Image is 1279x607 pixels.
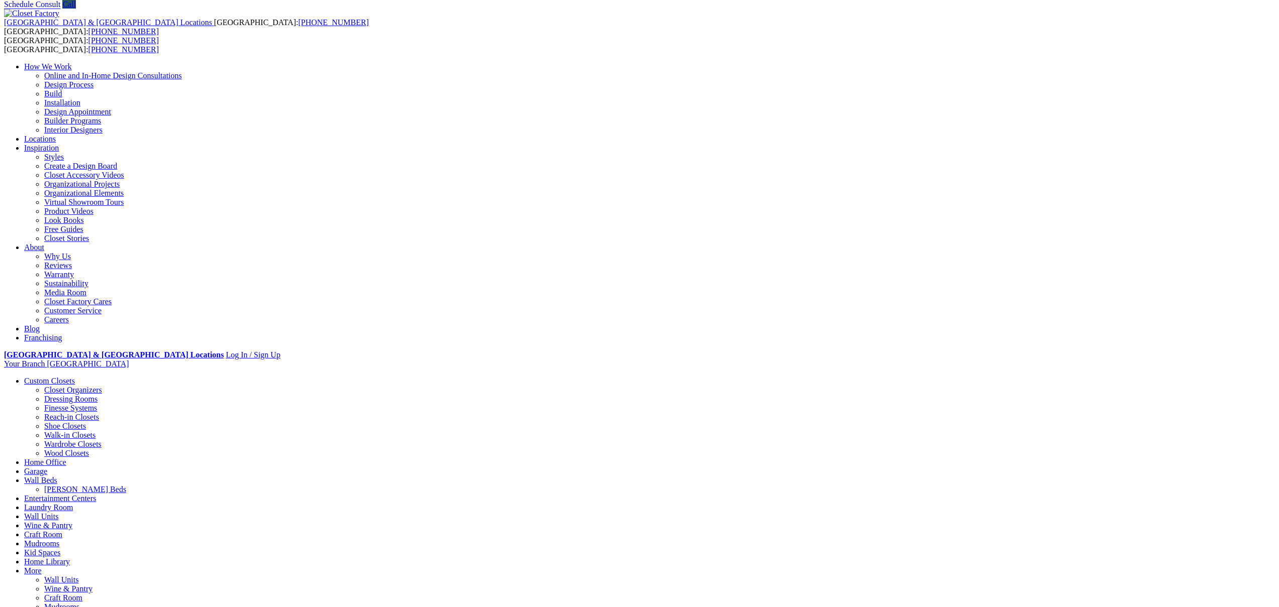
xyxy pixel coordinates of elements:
[226,350,280,359] a: Log In / Sign Up
[4,18,212,27] span: [GEOGRAPHIC_DATA] & [GEOGRAPHIC_DATA] Locations
[44,225,83,233] a: Free Guides
[44,80,93,89] a: Design Process
[4,36,159,54] span: [GEOGRAPHIC_DATA]: [GEOGRAPHIC_DATA]:
[44,116,101,125] a: Builder Programs
[44,198,124,206] a: Virtual Showroom Tours
[4,350,224,359] a: [GEOGRAPHIC_DATA] & [GEOGRAPHIC_DATA] Locations
[44,261,72,270] a: Reviews
[44,422,86,430] a: Shoe Closets
[44,216,84,224] a: Look Books
[88,36,159,45] a: [PHONE_NUMBER]
[24,144,59,152] a: Inspiration
[44,386,102,394] a: Closet Organizers
[44,153,64,161] a: Styles
[44,279,88,288] a: Sustainability
[44,207,93,215] a: Product Videos
[44,584,92,593] a: Wine & Pantry
[24,135,56,143] a: Locations
[44,89,62,98] a: Build
[47,359,129,368] span: [GEOGRAPHIC_DATA]
[24,503,73,512] a: Laundry Room
[4,359,129,368] a: Your Branch [GEOGRAPHIC_DATA]
[24,494,96,503] a: Entertainment Centers
[298,18,368,27] a: [PHONE_NUMBER]
[44,593,82,602] a: Craft Room
[44,234,89,242] a: Closet Stories
[4,18,214,27] a: [GEOGRAPHIC_DATA] & [GEOGRAPHIC_DATA] Locations
[24,243,44,252] a: About
[44,575,78,584] a: Wall Units
[44,315,69,324] a: Careers
[4,9,59,18] img: Closet Factory
[44,485,126,494] a: [PERSON_NAME] Beds
[44,297,112,306] a: Closet Factory Cares
[24,377,75,385] a: Custom Closets
[44,171,124,179] a: Closet Accessory Videos
[24,566,42,575] a: More menu text will display only on big screen
[24,539,59,548] a: Mudrooms
[44,288,86,297] a: Media Room
[44,431,95,439] a: Walk-in Closets
[24,530,62,539] a: Craft Room
[44,98,80,107] a: Installation
[44,413,99,421] a: Reach-in Closets
[44,440,102,448] a: Wardrobe Closets
[24,521,72,530] a: Wine & Pantry
[4,359,45,368] span: Your Branch
[44,71,182,80] a: Online and In-Home Design Consultations
[24,476,57,484] a: Wall Beds
[44,189,124,197] a: Organizational Elements
[88,27,159,36] a: [PHONE_NUMBER]
[44,270,74,279] a: Warranty
[44,162,117,170] a: Create a Design Board
[44,404,97,412] a: Finesse Systems
[4,18,369,36] span: [GEOGRAPHIC_DATA]: [GEOGRAPHIC_DATA]:
[24,467,47,475] a: Garage
[88,45,159,54] a: [PHONE_NUMBER]
[24,458,66,466] a: Home Office
[24,512,58,521] a: Wall Units
[44,180,120,188] a: Organizational Projects
[44,126,103,134] a: Interior Designers
[24,62,72,71] a: How We Work
[44,107,111,116] a: Design Appointment
[44,449,89,457] a: Wood Closets
[24,548,60,557] a: Kid Spaces
[24,557,70,566] a: Home Library
[44,252,71,261] a: Why Us
[24,333,62,342] a: Franchising
[44,395,97,403] a: Dressing Rooms
[44,306,102,315] a: Customer Service
[24,324,40,333] a: Blog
